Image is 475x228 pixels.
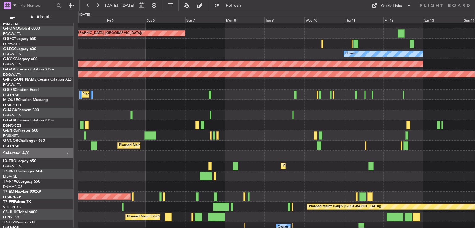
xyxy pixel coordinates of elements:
button: All Aircraft [7,12,67,22]
span: T7-EMI [3,190,15,194]
a: G-SIRSCitation Excel [3,88,39,92]
a: G-KGKGLegacy 600 [3,57,37,61]
a: EGSS/STN [3,133,19,138]
a: M-OUSECitation Mustang [3,98,48,102]
div: Fri 12 [383,17,423,23]
a: LTBA/ISL [3,174,17,179]
a: EGNR/CEG [3,123,22,128]
span: G-[PERSON_NAME] [3,78,37,82]
a: LX-TROLegacy 650 [3,159,36,163]
a: T7-BREChallenger 604 [3,170,42,173]
span: M-OUSE [3,98,18,102]
a: VHHH/HKG [3,205,21,209]
div: Owner [345,49,356,58]
span: G-SPCY [3,37,16,41]
div: Wed 10 [304,17,344,23]
span: T7-LZZI [3,221,16,224]
a: G-SPCYLegacy 650 [3,37,36,41]
div: Planned Maint [GEOGRAPHIC_DATA] ([GEOGRAPHIC_DATA]) [119,141,216,150]
div: Planned Maint Dusseldorf [283,161,323,171]
a: DNMM/LOS [3,184,22,189]
span: Refresh [220,3,246,8]
input: Trip Number [19,1,54,10]
span: G-JAGA [3,108,17,112]
a: T7-N1960Legacy 650 [3,180,40,184]
a: EGGW/LTN [3,82,22,87]
div: Thu 4 [66,17,106,23]
div: Planned Maint [GEOGRAPHIC_DATA] ([GEOGRAPHIC_DATA]) [83,90,180,99]
span: G-KGKG [3,57,18,61]
a: G-ENRGPraetor 600 [3,129,38,133]
span: T7-BRE [3,170,16,173]
div: Sun 7 [185,17,225,23]
div: Planned Maint [GEOGRAPHIC_DATA] ([GEOGRAPHIC_DATA]) [127,212,225,222]
span: T7-FFI [3,200,14,204]
a: G-[PERSON_NAME]Cessna Citation XLS [3,78,72,82]
span: G-ENRG [3,129,18,133]
a: EGGW/LTN [3,62,22,67]
a: G-FOMOGlobal 6000 [3,27,40,31]
a: G-LEGCLegacy 600 [3,47,36,51]
span: G-VNOR [3,139,18,143]
a: FALA/HLA [3,21,19,26]
span: LX-TRO [3,159,16,163]
span: G-GARE [3,119,17,122]
div: Quick Links [381,3,402,9]
a: T7-LZZIPraetor 600 [3,221,36,224]
div: Planned Maint [GEOGRAPHIC_DATA] ([GEOGRAPHIC_DATA]) [45,29,142,38]
div: Planned Maint Tianjin ([GEOGRAPHIC_DATA]) [309,202,381,211]
a: T7-EMIHawker 900XP [3,190,41,194]
span: G-LEGC [3,47,16,51]
div: Thu 11 [344,17,383,23]
a: LFPB/LBG [3,215,19,220]
span: G-FOMO [3,27,19,31]
a: CS-JHHGlobal 6000 [3,210,37,214]
div: Sat 6 [146,17,185,23]
a: LFMD/CEQ [3,103,21,108]
span: T7-N1960 [3,180,20,184]
a: G-GAALCessna Citation XLS+ [3,68,54,71]
a: LGAV/ATH [3,42,20,46]
a: EGLF/FAB [3,144,19,148]
span: CS-JHH [3,210,16,214]
div: Tue 9 [264,17,304,23]
span: All Aircraft [16,15,65,19]
a: EGLF/FAB [3,93,19,97]
a: LFMN/NCE [3,195,21,199]
a: T7-FFIFalcon 7X [3,200,31,204]
span: [DATE] - [DATE] [105,3,134,8]
button: Quick Links [369,1,414,11]
div: Mon 8 [225,17,264,23]
a: G-JAGAPhenom 300 [3,108,39,112]
a: EGGW/LTN [3,72,22,77]
span: G-SIRS [3,88,15,92]
a: EGGW/LTN [3,113,22,118]
a: EGGW/LTN [3,52,22,57]
div: [DATE] [79,12,90,18]
div: Sat 13 [423,17,463,23]
a: EGGW/LTN [3,164,22,169]
a: G-GARECessna Citation XLS+ [3,119,54,122]
div: Fri 5 [106,17,145,23]
a: G-VNORChallenger 650 [3,139,45,143]
button: Refresh [211,1,248,11]
span: G-GAAL [3,68,17,71]
a: EGGW/LTN [3,32,22,36]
